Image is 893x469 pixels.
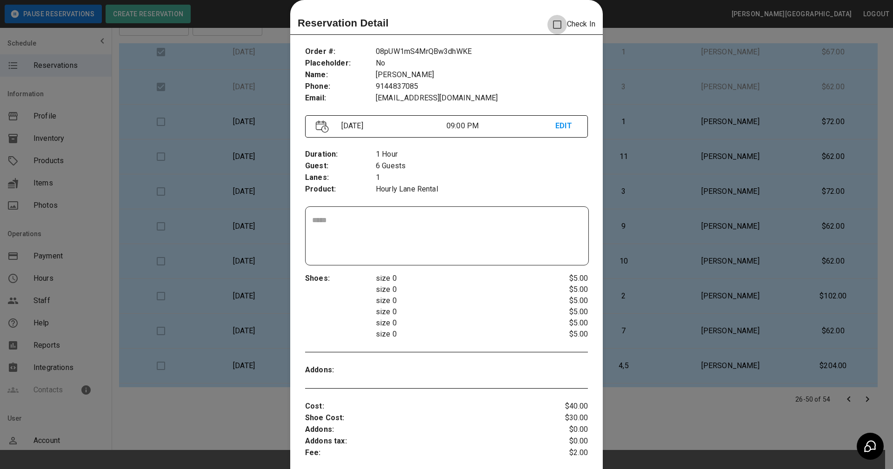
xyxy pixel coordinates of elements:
[305,273,376,284] p: Shoes :
[305,172,376,184] p: Lanes :
[376,81,588,92] p: 9144837085
[376,160,588,172] p: 6 Guests
[376,295,541,306] p: size 0
[376,92,588,104] p: [EMAIL_ADDRESS][DOMAIN_NAME]
[555,120,577,132] p: EDIT
[541,424,588,436] p: $0.00
[376,172,588,184] p: 1
[541,284,588,295] p: $5.00
[541,401,588,412] p: $40.00
[305,149,376,160] p: Duration :
[305,92,376,104] p: Email :
[305,184,376,195] p: Product :
[376,58,588,69] p: No
[305,447,541,459] p: Fee :
[305,364,376,376] p: Addons :
[541,306,588,317] p: $5.00
[305,69,376,81] p: Name :
[541,329,588,340] p: $5.00
[446,120,555,132] p: 09:00 PM
[541,447,588,459] p: $2.00
[376,273,541,284] p: size 0
[376,149,588,160] p: 1 Hour
[376,284,541,295] p: size 0
[305,160,376,172] p: Guest :
[305,81,376,92] p: Phone :
[316,120,329,133] img: Vector
[305,401,541,412] p: Cost :
[338,120,446,132] p: [DATE]
[298,15,389,31] p: Reservation Detail
[376,306,541,317] p: size 0
[541,412,588,424] p: $30.00
[305,58,376,69] p: Placeholder :
[305,424,541,436] p: Addons :
[376,69,588,81] p: [PERSON_NAME]
[541,436,588,447] p: $0.00
[376,317,541,329] p: size 0
[305,412,541,424] p: Shoe Cost :
[547,15,595,34] p: Check In
[541,295,588,306] p: $5.00
[541,273,588,284] p: $5.00
[305,436,541,447] p: Addons tax :
[541,317,588,329] p: $5.00
[305,46,376,58] p: Order # :
[376,184,588,195] p: Hourly Lane Rental
[376,46,588,58] p: 08pUW1mS4MrQBw3dhWKE
[376,329,541,340] p: size 0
